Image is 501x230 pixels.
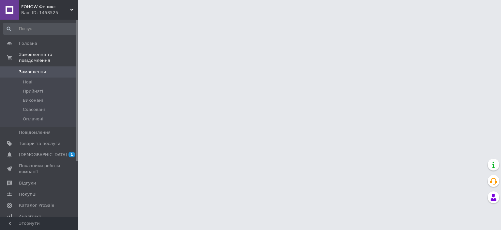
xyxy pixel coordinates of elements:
span: Скасовані [23,107,45,113]
div: Ваш ID: 1458525 [21,10,78,16]
span: Виконані [23,97,43,103]
span: Прийняті [23,88,43,94]
span: Замовлення [19,69,46,75]
span: FOHOW Феникс [21,4,70,10]
input: Пошук [3,23,77,35]
span: Покупці [19,191,37,197]
span: Головна [19,41,37,46]
span: Товари та послуги [19,141,60,147]
span: Замовлення та повідомлення [19,52,78,63]
span: 1 [68,152,75,157]
span: Оплачені [23,116,43,122]
span: [DEMOGRAPHIC_DATA] [19,152,67,158]
span: Аналітика [19,214,41,220]
span: Нові [23,79,32,85]
span: Відгуки [19,180,36,186]
span: Каталог ProSale [19,203,54,208]
span: Показники роботи компанії [19,163,60,175]
span: Повідомлення [19,130,51,135]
